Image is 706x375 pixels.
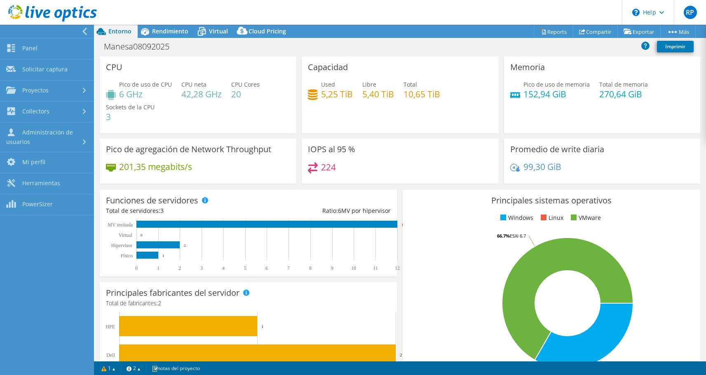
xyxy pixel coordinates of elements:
[231,90,260,99] h4: 20
[141,233,143,237] text: 0
[249,206,391,215] div: Ratio: MV por hipervisor
[249,27,286,35] span: Cloud Pricing
[106,324,115,330] text: HPE
[157,265,159,271] text: 1
[100,42,182,51] h1: Manesa08092025
[119,162,192,171] h4: 201,35 megabits/s
[573,25,618,38] a: Compartir
[632,9,640,16] svg: \n
[108,222,133,228] text: MV invitada
[362,80,376,88] span: Libre
[599,90,648,99] h4: 270,64 GiB
[184,243,186,248] text: 2
[403,90,440,99] h4: 10,65 TiB
[287,265,290,271] text: 7
[106,299,391,308] h4: Total de fabricantes:
[321,163,336,172] h4: 224
[308,145,355,154] h3: IOPS al 95 %
[106,103,155,111] span: Sockets de la CPU
[321,90,353,99] h4: 5,25 TiB
[523,162,561,171] h4: 99,30 GiB
[108,27,131,35] span: Entorno
[160,207,164,215] span: 3
[373,265,378,271] text: 11
[403,80,417,88] span: Total
[261,324,264,329] text: 1
[111,243,132,248] text: Hipervisor
[178,265,181,271] text: 2
[158,299,161,307] span: 2
[106,63,122,72] h3: CPU
[599,80,648,88] span: Total de memoria
[534,25,573,38] a: Reports
[209,27,228,35] span: Virtual
[106,206,249,215] div: Total de servidores:
[265,265,268,271] text: 6
[395,265,400,271] text: 12
[657,41,694,52] a: Imprimir
[351,265,356,271] text: 10
[660,25,696,38] a: Más
[222,265,225,271] text: 4
[617,25,661,38] a: Exportar
[523,90,590,99] h4: 152,94 GiB
[181,80,206,88] span: CPU neta
[498,213,533,222] li: Windows
[569,213,601,222] li: VMware
[684,6,697,19] span: RP
[523,80,590,88] span: Pico de uso de memoria
[181,90,222,99] h4: 42,28 GHz
[162,254,164,258] text: 1
[106,352,115,358] text: Dell
[121,363,146,373] a: 2
[331,265,333,271] text: 9
[106,196,198,205] h3: Funciones de servidores
[106,112,155,121] h4: 3
[200,265,203,271] text: 3
[308,63,348,72] h3: Capacidad
[146,363,206,373] a: notas del proyecto
[510,145,604,154] h3: Promedio de write diaria
[309,265,312,271] text: 8
[338,207,341,215] span: 6
[135,265,138,271] text: 0
[96,363,121,373] a: 1
[119,90,172,99] h4: 6 GHz
[106,145,271,154] h3: Pico de agregación de Network Throughput
[119,80,172,88] span: Pico de uso de CPU
[244,265,246,271] text: 5
[409,196,694,205] h3: Principales sistemas operativos
[106,288,239,297] h3: Principales fabricantes del servidor
[539,213,563,222] li: Linux
[119,232,133,238] text: Virtual
[231,80,260,88] span: CPU Cores
[121,253,133,259] tspan: Físico
[510,233,526,239] tspan: ESXi 6.7
[510,63,545,72] h3: Memoria
[497,233,510,239] tspan: 66.7%
[362,90,394,99] h4: 5,40 TiB
[152,27,188,35] span: Rendimiento
[321,80,335,88] span: Used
